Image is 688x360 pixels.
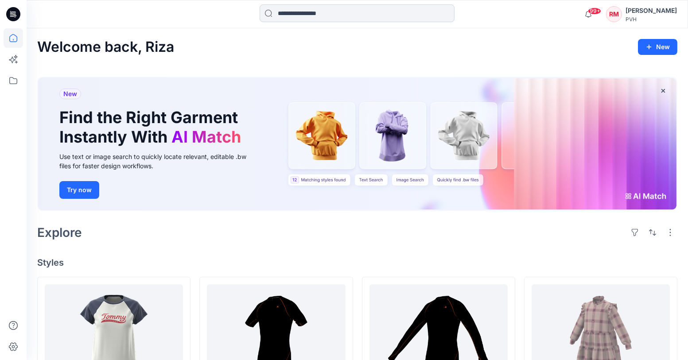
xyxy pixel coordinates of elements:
h4: Styles [37,257,677,268]
div: Use text or image search to quickly locate relevant, editable .bw files for faster design workflows. [59,152,259,170]
span: 99+ [588,8,601,15]
span: New [63,89,77,99]
div: PVH [626,16,677,23]
button: New [638,39,677,55]
h2: Welcome back, Riza [37,39,174,55]
h1: Find the Right Garment Instantly With [59,108,245,146]
div: RM [606,6,622,22]
button: Try now [59,181,99,199]
span: AI Match [171,127,241,147]
h2: Explore [37,225,82,240]
div: [PERSON_NAME] [626,5,677,16]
